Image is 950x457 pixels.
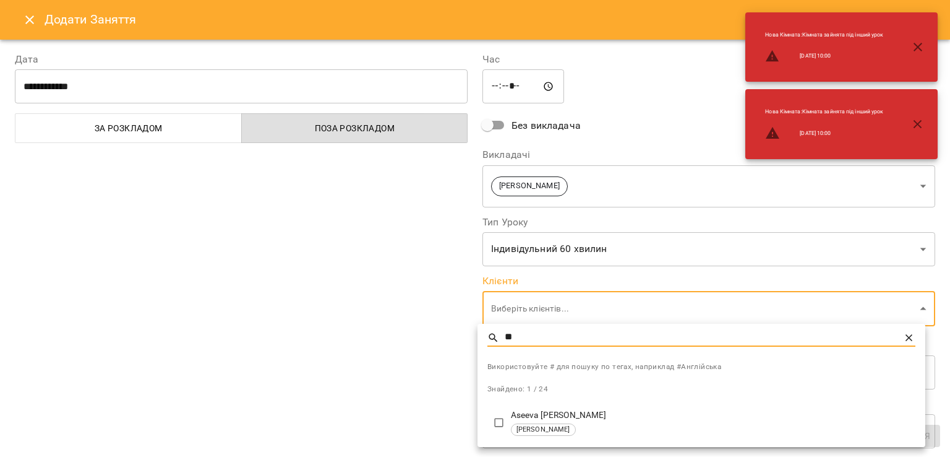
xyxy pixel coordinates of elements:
[487,361,915,373] span: Використовуйте # для пошуку по тегах, наприклад #Англійська
[511,409,915,422] p: Aseeva [PERSON_NAME]
[755,44,893,69] li: [DATE] 10:00
[755,26,893,44] li: Нова Кімната : Кімната зайнята під інший урок
[755,121,893,146] li: [DATE] 10:00
[487,385,548,393] span: Знайдено: 1 / 24
[511,425,575,435] span: [PERSON_NAME]
[755,103,893,121] li: Нова Кімната : Кімната зайнята під інший урок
